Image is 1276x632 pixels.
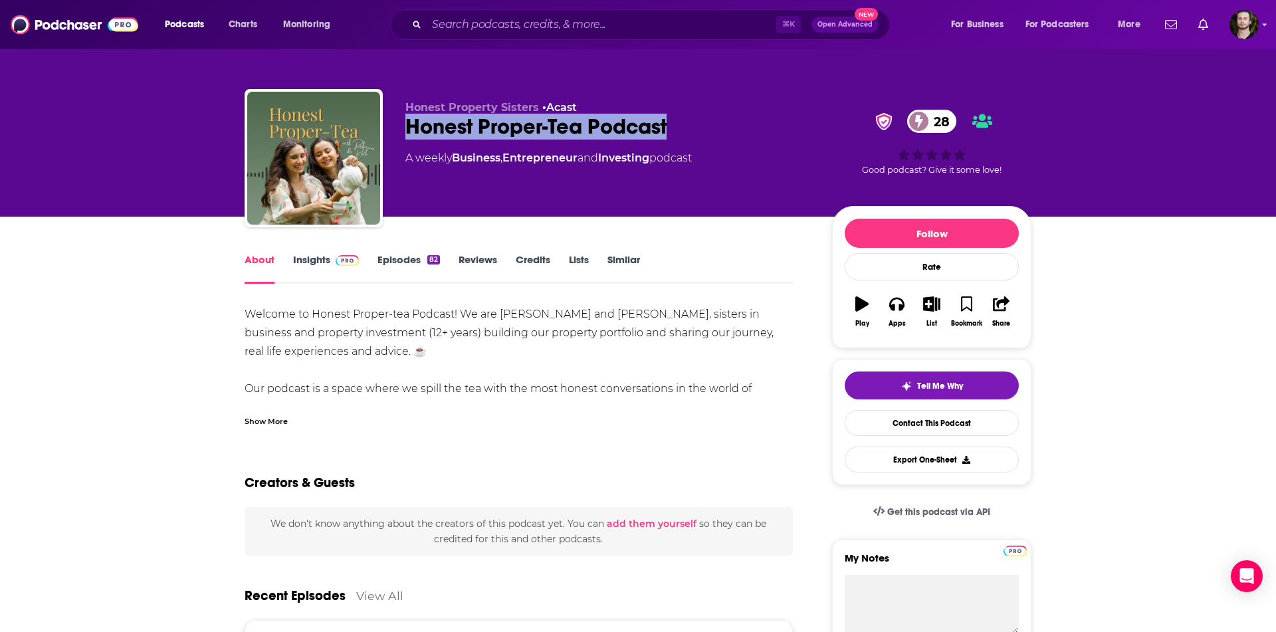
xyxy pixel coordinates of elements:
[845,288,879,336] button: Play
[914,288,949,336] button: List
[855,8,879,21] span: New
[817,21,873,28] span: Open Advanced
[405,101,539,114] span: Honest Property Sisters
[845,552,1019,575] label: My Notes
[1017,14,1109,35] button: open menu
[907,110,956,133] a: 28
[247,92,380,225] img: Honest Proper-Tea Podcast
[1025,15,1089,34] span: For Podcasters
[165,15,204,34] span: Podcasts
[403,9,903,40] div: Search podcasts, credits, & more...
[502,152,578,164] a: Entrepreneur
[283,15,330,34] span: Monitoring
[1160,13,1182,36] a: Show notifications dropdown
[427,14,776,35] input: Search podcasts, credits, & more...
[546,101,577,114] a: Acast
[11,12,138,37] img: Podchaser - Follow, Share and Rate Podcasts
[917,381,963,391] span: Tell Me Why
[578,152,598,164] span: and
[245,474,355,491] h2: Creators & Guests
[229,15,257,34] span: Charts
[863,496,1001,528] a: Get this podcast via API
[293,253,359,284] a: InsightsPodchaser Pro
[1109,14,1157,35] button: open menu
[1229,10,1259,39] img: User Profile
[516,253,550,284] a: Credits
[245,253,274,284] a: About
[1004,544,1027,556] a: Pro website
[598,152,649,164] a: Investing
[926,320,937,328] div: List
[984,288,1019,336] button: Share
[1229,10,1259,39] span: Logged in as OutlierAudio
[889,320,906,328] div: Apps
[245,587,346,604] a: Recent Episodes
[607,518,696,529] button: add them yourself
[405,150,692,166] div: A weekly podcast
[427,255,440,264] div: 82
[356,589,403,603] a: View All
[855,320,869,328] div: Play
[776,16,801,33] span: ⌘ K
[845,219,1019,248] button: Follow
[862,165,1002,175] span: Good podcast? Give it some love!
[500,152,502,164] span: ,
[832,101,1031,183] div: verified Badge28Good podcast? Give it some love!
[951,15,1004,34] span: For Business
[377,253,440,284] a: Episodes82
[542,101,577,114] span: •
[1004,546,1027,556] img: Podchaser Pro
[156,14,221,35] button: open menu
[274,14,348,35] button: open menu
[336,255,359,266] img: Podchaser Pro
[1193,13,1214,36] a: Show notifications dropdown
[1231,560,1263,592] div: Open Intercom Messenger
[452,152,500,164] a: Business
[270,518,766,544] span: We don't know anything about the creators of this podcast yet . You can so they can be credited f...
[1229,10,1259,39] button: Show profile menu
[949,288,984,336] button: Bookmark
[942,14,1020,35] button: open menu
[459,253,497,284] a: Reviews
[887,506,990,518] span: Get this podcast via API
[901,381,912,391] img: tell me why sparkle
[845,253,1019,280] div: Rate
[879,288,914,336] button: Apps
[220,14,265,35] a: Charts
[845,410,1019,436] a: Contact This Podcast
[1118,15,1140,34] span: More
[811,17,879,33] button: Open AdvancedNew
[871,113,897,130] img: verified Badge
[920,110,956,133] span: 28
[845,447,1019,473] button: Export One-Sheet
[992,320,1010,328] div: Share
[569,253,589,284] a: Lists
[951,320,982,328] div: Bookmark
[845,371,1019,399] button: tell me why sparkleTell Me Why
[607,253,640,284] a: Similar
